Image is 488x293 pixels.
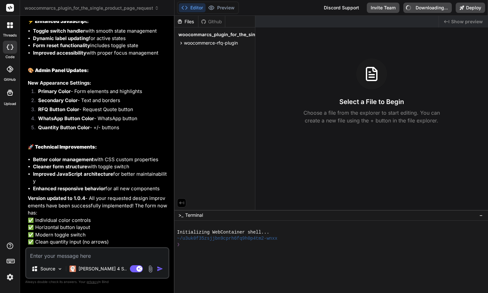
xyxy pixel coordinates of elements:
[33,42,168,49] li: includes toggle state
[177,235,278,242] span: ~/u3uk0f35zsjjbn9cprh6fq9h0p4tm2-wnxx
[87,280,98,284] span: privacy
[28,18,89,24] strong: ⚡ Enhanced JavaScript:
[40,266,55,272] p: Source
[206,3,237,12] button: Preview
[33,35,168,42] li: for active states
[38,115,94,121] strong: WhatsApp Button Color
[33,171,168,185] li: for better maintainability
[33,97,168,106] li: - Text and borders
[28,67,89,73] strong: 🎨 Admin Panel Updates:
[33,42,90,48] strong: Form reset functionality
[5,272,16,283] img: settings
[175,18,198,25] div: Files
[339,97,404,106] h3: Select a File to Begin
[178,31,315,38] span: woocommarcs_plugin_for_the_single_product_page_request
[479,212,483,218] span: −
[33,163,168,171] li: with toggle switch
[57,266,63,272] img: Pick Models
[157,266,163,272] img: icon
[4,101,16,107] label: Upload
[320,3,363,13] div: Discord Support
[185,212,203,218] span: Terminal
[33,106,168,115] li: - Request Quote button
[69,266,76,272] img: Claude 4 Sonnet
[299,109,444,124] p: Choose a file from the explorer to start editing. You can create a new file using the + button in...
[478,210,484,220] button: −
[178,212,183,218] span: >_
[4,77,16,82] label: GitHub
[33,27,168,35] li: with smooth state management
[456,3,485,13] button: Deploy
[33,185,168,193] li: for all new components
[28,195,168,246] p: - All your requested design improvements have been successfully implemented! The form now has: ✅ ...
[367,3,399,13] button: Invite Team
[33,88,168,97] li: - Form elements and highlights
[3,33,17,38] label: threads
[38,88,71,94] strong: Primary Color
[28,195,85,201] strong: Version updated to 1.0.4
[33,50,86,56] strong: Improved accessibility
[33,49,168,57] li: with proper focus management
[33,156,94,162] strong: Better color management
[28,144,97,150] strong: 🚀 Technical Improvements:
[198,18,225,25] div: Github
[179,3,206,12] button: Editor
[33,28,85,34] strong: Toggle switch handler
[25,279,169,285] p: Always double-check its answers. Your in Bind
[177,229,269,235] span: Initializing WebContainer shell...
[25,5,159,11] span: woocommarcs_plugin_for_the_single_product_page_request
[33,124,168,133] li: - +/- buttons
[33,156,168,163] li: with CSS custom properties
[33,185,105,192] strong: Enhanced responsive behavior
[33,163,87,170] strong: Cleaner form structure
[451,18,483,25] span: Show preview
[38,124,90,131] strong: Quantity Button Color
[33,171,113,177] strong: Improved JavaScript architecture
[5,54,15,60] label: code
[147,265,154,273] img: attachment
[177,242,180,248] span: ❯
[33,35,89,41] strong: Dynamic label updating
[33,115,168,124] li: - WhatsApp button
[38,97,78,103] strong: Secondary Color
[38,106,79,112] strong: RFQ Button Color
[403,3,452,13] button: Downloading...
[184,40,238,46] span: woocommerce-rfq-plugin
[28,80,91,86] strong: New Appearance Settings:
[79,266,127,272] p: [PERSON_NAME] 4 S..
